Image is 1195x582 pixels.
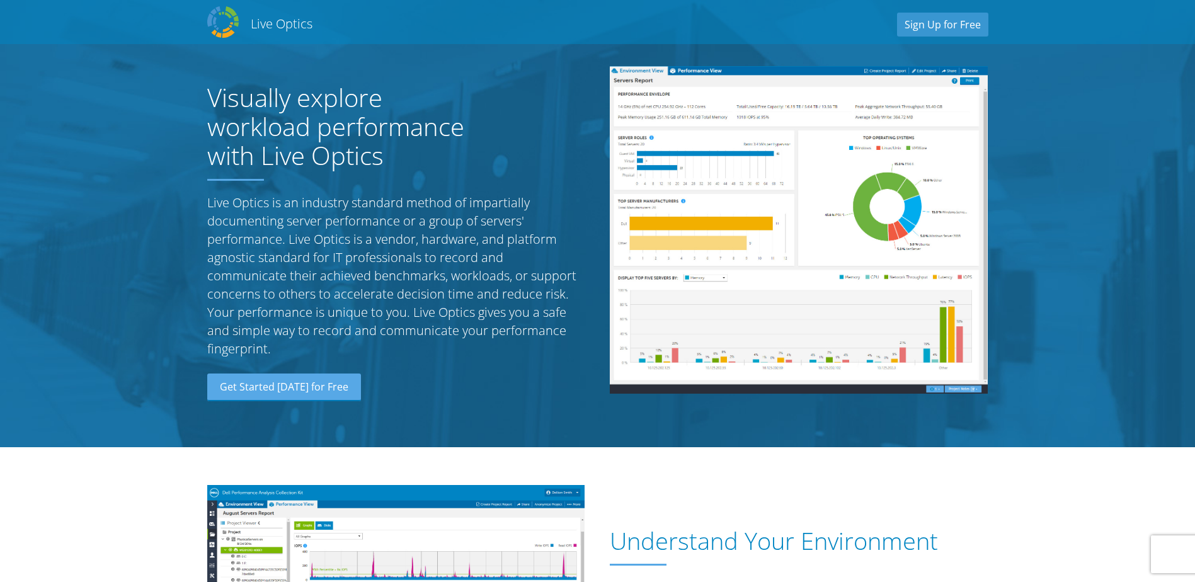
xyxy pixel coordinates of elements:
[207,6,239,38] img: Dell Dpack
[610,66,988,394] img: Server Report
[207,374,361,401] a: Get Started [DATE] for Free
[251,15,312,32] h2: Live Optics
[207,193,585,358] p: Live Optics is an industry standard method of impartially documenting server performance or a gro...
[207,83,491,170] h1: Visually explore workload performance with Live Optics
[897,13,988,37] a: Sign Up for Free
[610,527,981,555] h1: Understand Your Environment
